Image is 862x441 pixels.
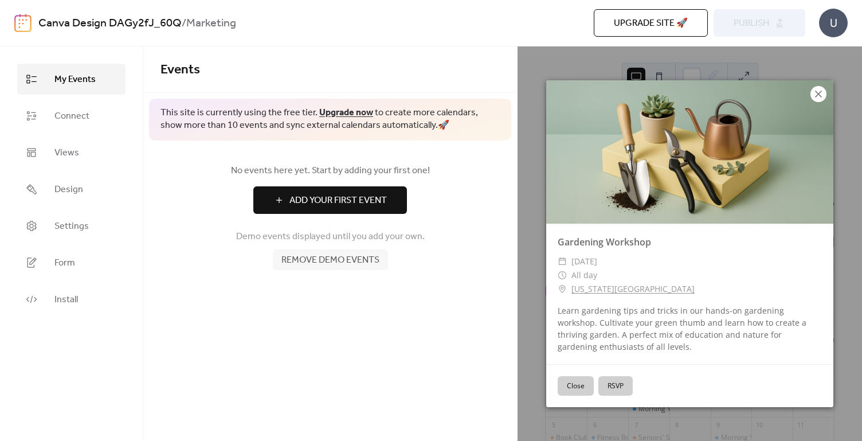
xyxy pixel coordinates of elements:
[54,110,89,123] span: Connect
[819,9,848,37] div: U
[54,293,78,307] span: Install
[17,210,126,241] a: Settings
[558,282,567,296] div: ​
[319,104,373,122] a: Upgrade now
[17,284,126,315] a: Install
[54,146,79,160] span: Views
[571,268,597,282] span: All day
[160,107,500,132] span: This site is currently using the free tier. to create more calendars, show more than 10 events an...
[273,249,388,270] button: Remove demo events
[160,57,200,83] span: Events
[38,13,182,34] a: Canva Design DAGy2fJ_60Q
[546,305,833,353] div: Learn gardening tips and tricks in our hands-on gardening workshop. Cultivate your green thumb an...
[571,255,597,268] span: [DATE]
[182,13,186,34] b: /
[571,282,695,296] a: [US_STATE][GEOGRAPHIC_DATA]
[598,376,633,396] button: RSVP
[558,255,567,268] div: ​
[558,376,594,396] button: Close
[54,183,83,197] span: Design
[186,13,236,34] b: Marketing
[17,137,126,168] a: Views
[253,186,407,214] button: Add Your First Event
[546,235,833,249] div: Gardening Workshop
[17,64,126,95] a: My Events
[236,230,425,244] span: Demo events displayed until you add your own.
[17,100,126,131] a: Connect
[54,220,89,233] span: Settings
[54,256,75,270] span: Form
[558,268,567,282] div: ​
[54,73,96,87] span: My Events
[17,247,126,278] a: Form
[17,174,126,205] a: Design
[289,194,387,208] span: Add Your First Event
[160,186,500,214] a: Add Your First Event
[160,164,500,178] span: No events here yet. Start by adding your first one!
[594,9,708,37] button: Upgrade site 🚀
[614,17,688,30] span: Upgrade site 🚀
[14,14,32,32] img: logo
[281,253,379,267] span: Remove demo events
